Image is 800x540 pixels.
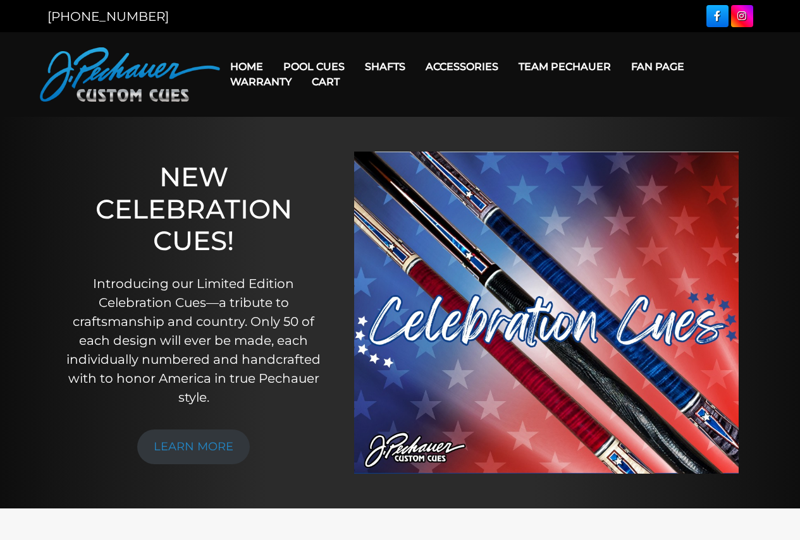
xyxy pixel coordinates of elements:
[66,274,321,407] p: Introducing our Limited Edition Celebration Cues—a tribute to craftsmanship and country. Only 50 ...
[66,161,321,256] h1: NEW CELEBRATION CUES!
[621,51,694,83] a: Fan Page
[355,51,415,83] a: Shafts
[415,51,508,83] a: Accessories
[137,429,250,464] a: LEARN MORE
[273,51,355,83] a: Pool Cues
[508,51,621,83] a: Team Pechauer
[302,66,350,98] a: Cart
[220,51,273,83] a: Home
[47,9,169,24] a: [PHONE_NUMBER]
[40,47,220,102] img: Pechauer Custom Cues
[220,66,302,98] a: Warranty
